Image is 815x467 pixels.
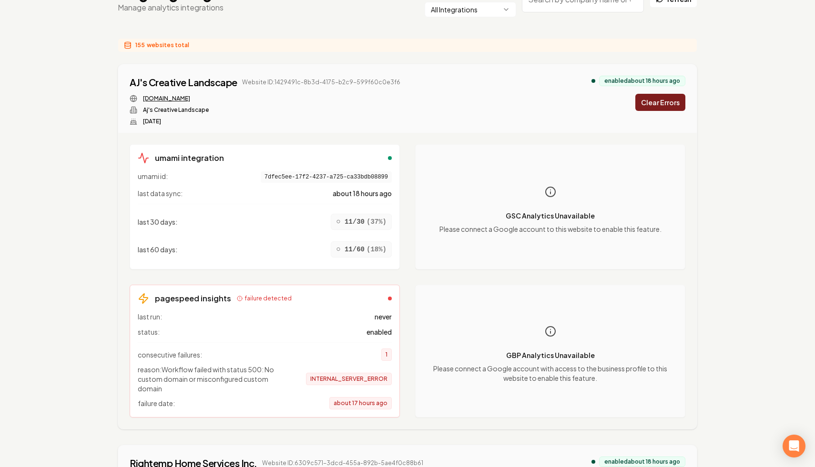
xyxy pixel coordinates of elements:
span: Website ID: 1429491c-8b3d-4175-b2c9-599f60c0e3f6 [242,79,400,86]
span: 7dfec5ee-17f2-4237-a725-ca33bdb08899 [261,171,392,183]
span: last run: [138,312,162,321]
span: ( 37 %) [367,217,387,227]
div: Open Intercom Messenger [783,435,805,457]
span: about 18 hours ago [333,189,392,198]
span: 155 [135,41,145,49]
div: analytics enabled [591,79,595,83]
p: GSC Analytics Unavailable [439,211,662,220]
span: enabled [367,327,392,337]
span: failure date: [138,398,175,408]
h3: pagespeed insights [155,293,231,304]
div: enabled about 18 hours ago [599,457,685,467]
span: last data sync: [138,189,183,198]
span: last 60 days : [138,245,178,254]
div: enabled about 18 hours ago [599,76,685,86]
span: ○ [336,244,341,255]
h3: umami integration [155,152,224,164]
p: Manage analytics integrations [118,2,234,13]
div: 11/30 [331,214,392,230]
p: GBP Analytics Unavailable [423,350,677,360]
span: websites total [147,41,189,49]
span: failure detected [244,295,292,302]
span: 1 [381,348,392,361]
span: Website ID: 6309c571-3dcd-455a-892b-5ae4f0c88b61 [262,459,423,467]
span: last 30 days : [138,217,178,227]
span: consecutive failures: [138,350,202,359]
span: status: [138,327,160,337]
a: AJ's Creative Landscape [130,76,237,89]
div: 11/60 [331,241,392,258]
button: Clear Errors [635,94,685,111]
p: Please connect a Google account with access to the business profile to this website to enable thi... [423,364,677,383]
span: ○ [336,216,341,228]
span: umami id: [138,171,168,183]
a: [DOMAIN_NAME] [143,95,190,102]
div: enabled [388,156,392,160]
span: reason: Workflow failed with status 500: No custom domain or misconfigured custom domain [138,365,290,393]
span: INTERNAL_SERVER_ERROR [306,373,392,385]
p: Please connect a Google account to this website to enable this feature. [439,224,662,234]
div: analytics enabled [591,460,595,464]
div: failed [388,297,392,300]
div: Website [130,95,400,102]
span: about 17 hours ago [329,397,392,409]
span: ( 18 %) [367,245,387,254]
span: never [375,312,392,321]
